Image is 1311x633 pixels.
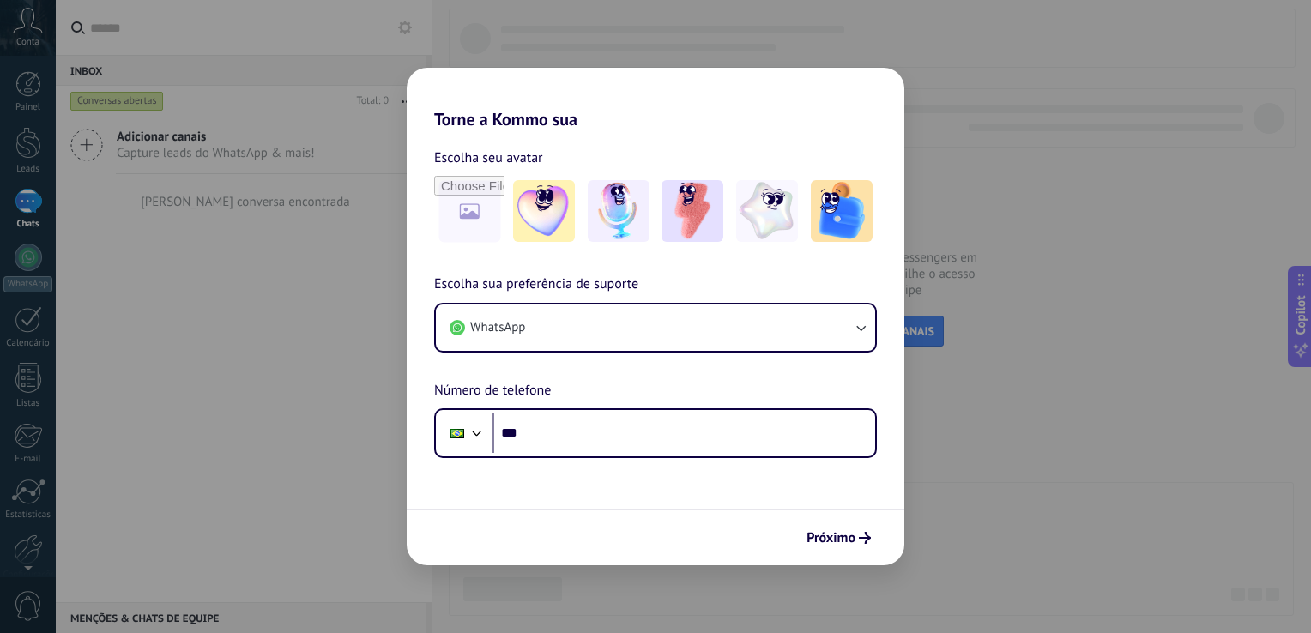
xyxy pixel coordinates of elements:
span: WhatsApp [470,319,525,336]
img: -4.jpeg [736,180,798,242]
span: Número de telefone [434,380,551,402]
img: -3.jpeg [662,180,723,242]
div: Brazil: + 55 [441,415,474,451]
img: -1.jpeg [513,180,575,242]
button: WhatsApp [436,304,875,351]
h2: Torne a Kommo sua [407,68,904,130]
img: -2.jpeg [588,180,649,242]
span: Escolha seu avatar [434,147,543,169]
img: -5.jpeg [811,180,873,242]
span: Escolha sua preferência de suporte [434,274,638,296]
span: Próximo [807,532,855,544]
button: Próximo [799,523,879,552]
